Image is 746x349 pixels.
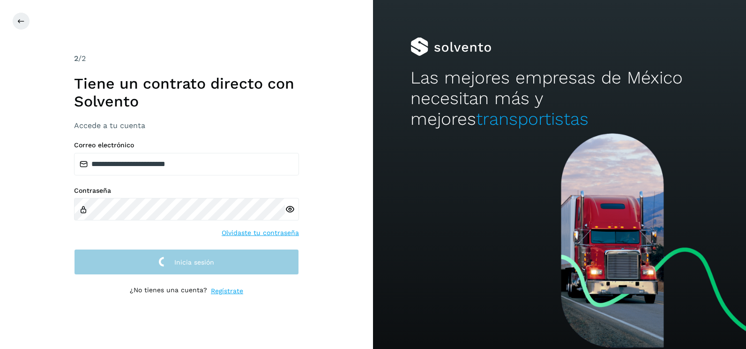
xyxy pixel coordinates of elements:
label: Contraseña [74,187,299,195]
h2: Las mejores empresas de México necesitan más y mejores [410,68,709,130]
span: Inicia sesión [174,259,214,266]
span: transportistas [476,109,589,129]
h3: Accede a tu cuenta [74,121,299,130]
span: 2 [74,54,78,63]
div: /2 [74,53,299,64]
label: Correo electrónico [74,141,299,149]
p: ¿No tienes una cuenta? [130,286,207,296]
a: Regístrate [211,286,243,296]
a: Olvidaste tu contraseña [222,228,299,238]
button: Inicia sesión [74,249,299,275]
h1: Tiene un contrato directo con Solvento [74,75,299,111]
